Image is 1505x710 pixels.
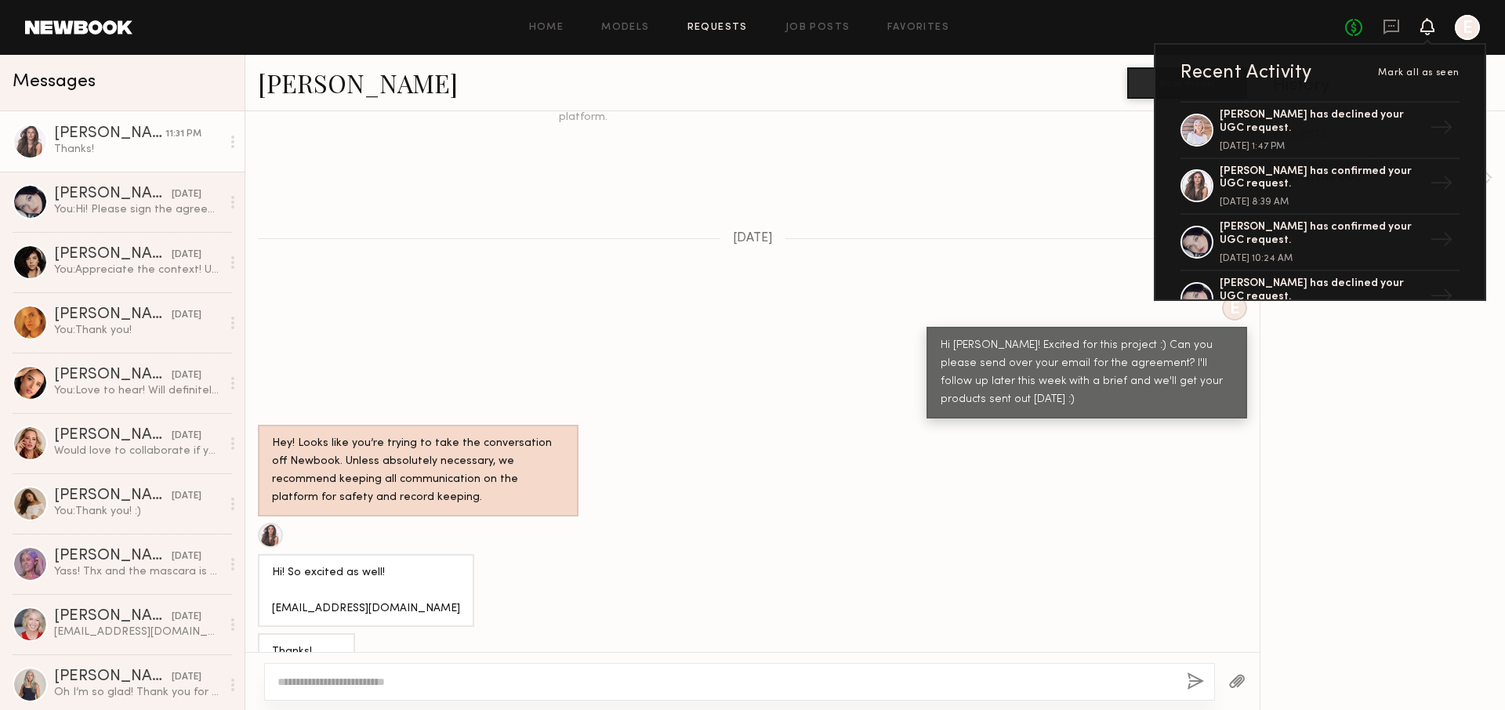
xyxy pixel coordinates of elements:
div: [DATE] [172,429,201,444]
a: Home [529,23,564,33]
div: [PERSON_NAME] [54,307,172,323]
div: [PERSON_NAME] has confirmed your UGC request. [1220,165,1423,192]
div: → [1423,110,1460,150]
div: [DATE] [172,187,201,202]
div: [PERSON_NAME] [54,609,172,625]
span: Messages [13,73,96,91]
a: [PERSON_NAME] has confirmed your UGC request.[DATE] 8:39 AM→ [1180,159,1460,216]
div: Thanks! [272,643,341,661]
div: 11:31 PM [165,127,201,142]
a: Favorites [887,23,949,33]
div: You: Thank you! :) [54,504,221,519]
div: [DATE] [172,308,201,323]
div: [PERSON_NAME] has confirmed your UGC request. [1220,221,1423,248]
div: Thanks! [54,142,221,157]
a: Requests [687,23,748,33]
div: [PERSON_NAME] [54,187,172,202]
div: Hi! So excited as well! [EMAIL_ADDRESS][DOMAIN_NAME] [272,564,460,618]
div: You: Thank you! [54,323,221,338]
div: [DATE] [172,610,201,625]
div: [PERSON_NAME] [54,247,172,263]
div: [DATE] [172,670,201,685]
div: → [1423,222,1460,263]
div: Yass! Thx and the mascara is outstanding, of course! [54,564,221,579]
div: You: Hi! Please sign the agreement sent to your email when you get a chance, thank you! [54,202,221,217]
div: You: Love to hear! Will definitely be in touch :) [54,383,221,398]
div: Would love to collaborate if you’re still looking [54,444,221,458]
a: [PERSON_NAME] has declined your UGC request.→ [1180,271,1460,328]
div: [EMAIL_ADDRESS][DOMAIN_NAME] [54,625,221,639]
div: [PERSON_NAME] has declined your UGC request. [1220,277,1423,304]
div: [PERSON_NAME] [54,488,172,504]
div: You: Appreciate the context! Unfortunately this won't work for our UGC program but if anything ch... [54,263,221,277]
div: → [1423,165,1460,206]
div: [DATE] 10:24 AM [1220,254,1423,263]
a: [PERSON_NAME] has declined your UGC request.[DATE] 1:47 PM→ [1180,101,1460,159]
div: [DATE] [172,248,201,263]
a: [PERSON_NAME] [258,66,458,100]
a: Job Posts [785,23,850,33]
div: Recent Activity [1180,63,1312,82]
div: [DATE] 8:39 AM [1220,197,1423,207]
div: [PERSON_NAME] [54,669,172,685]
div: [DATE] [172,368,201,383]
div: [PERSON_NAME] [54,428,172,444]
span: [DATE] [733,232,773,245]
div: [PERSON_NAME] [54,368,172,383]
div: [PERSON_NAME] [54,126,165,142]
div: [DATE] [172,549,201,564]
div: [DATE] [172,489,201,504]
div: [PERSON_NAME] has declined your UGC request. [1220,109,1423,136]
div: [PERSON_NAME] [54,549,172,564]
div: [DATE] 1:47 PM [1220,142,1423,151]
button: Book model [1127,67,1247,99]
a: Models [601,23,649,33]
div: → [1423,278,1460,319]
div: Hi [PERSON_NAME]! Excited for this project :) Can you please send over your email for the agreeme... [941,337,1233,409]
div: Hey! Looks like you’re trying to take the conversation off Newbook. Unless absolutely necessary, ... [272,435,564,507]
div: Oh I’m so glad! Thank you for the opportunity. I look forward to the next one. [54,685,221,700]
span: Mark all as seen [1378,68,1460,78]
a: E [1455,15,1480,40]
a: [PERSON_NAME] has confirmed your UGC request.[DATE] 10:24 AM→ [1180,215,1460,271]
a: Book model [1127,75,1247,89]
